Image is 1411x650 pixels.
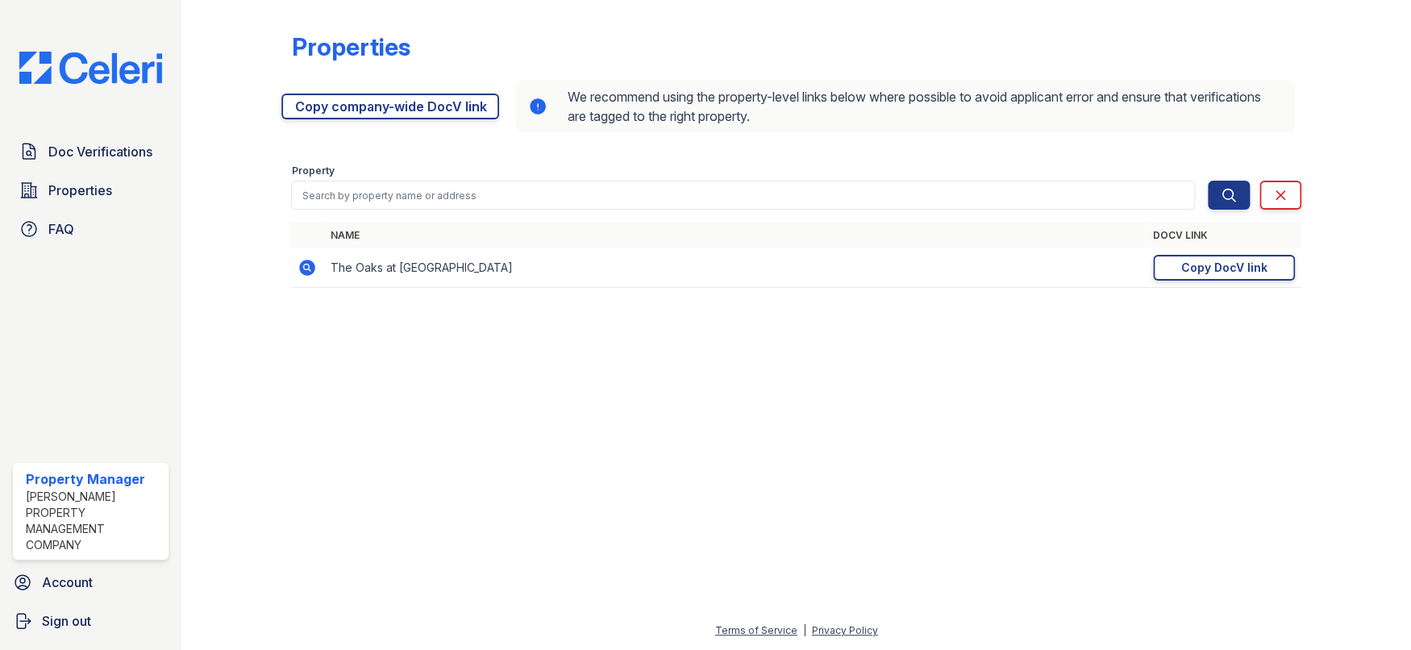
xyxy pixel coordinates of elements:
a: FAQ [13,213,169,245]
div: We recommend using the property-level links below where possible to avoid applicant error and ens... [515,81,1294,132]
label: Property [291,165,334,177]
div: [PERSON_NAME] Property Management Company [26,489,162,553]
div: | [803,624,806,636]
th: DocV Link [1147,223,1301,248]
a: Sign out [6,605,175,637]
a: Doc Verifications [13,135,169,168]
a: Terms of Service [715,624,797,636]
span: Doc Verifications [48,142,152,161]
span: Properties [48,181,112,200]
div: Properties [291,32,410,61]
th: Name [323,223,1146,248]
a: Copy DocV link [1153,255,1295,281]
td: The Oaks at [GEOGRAPHIC_DATA] [323,248,1146,288]
a: Copy company-wide DocV link [281,94,499,119]
span: FAQ [48,219,74,239]
span: Sign out [42,611,91,631]
span: Account [42,573,93,592]
a: Account [6,566,175,598]
a: Properties [13,174,169,206]
div: Copy DocV link [1180,260,1267,276]
input: Search by property name or address [291,181,1194,210]
a: Privacy Policy [812,624,878,636]
div: Property Manager [26,469,162,489]
img: CE_Logo_Blue-a8612792a0a2168367f1c8372b55b34899dd931a85d93a1a3d3e32e68fde9ad4.png [6,52,175,84]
